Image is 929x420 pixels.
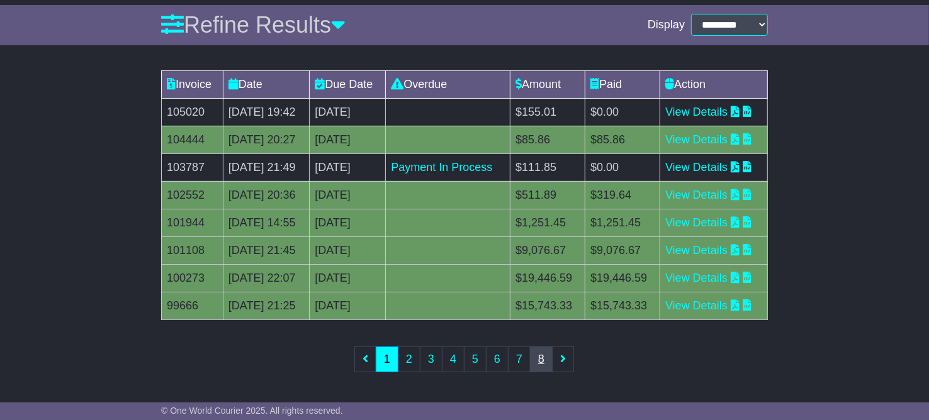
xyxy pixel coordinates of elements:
[510,236,585,264] td: $9,076.67
[223,126,309,153] td: [DATE] 20:27
[310,126,386,153] td: [DATE]
[648,18,685,32] span: Display
[310,181,386,209] td: [DATE]
[162,264,223,292] td: 100273
[223,153,309,181] td: [DATE] 21:49
[510,153,585,181] td: $111.85
[585,236,660,264] td: $9,076.67
[162,236,223,264] td: 101108
[420,346,442,372] a: 3
[665,299,728,312] a: View Details
[510,292,585,319] td: $15,743.33
[310,292,386,319] td: [DATE]
[665,244,728,257] a: View Details
[585,181,660,209] td: $319.64
[391,159,505,176] div: Payment In Process
[162,98,223,126] td: 105020
[665,161,728,174] a: View Details
[162,70,223,98] td: Invoice
[161,406,343,416] span: © One World Courier 2025. All rights reserved.
[376,346,398,372] a: 1
[310,264,386,292] td: [DATE]
[510,98,585,126] td: $155.01
[665,133,728,146] a: View Details
[310,236,386,264] td: [DATE]
[510,126,585,153] td: $85.86
[161,12,346,38] a: Refine Results
[398,346,420,372] a: 2
[585,292,660,319] td: $15,743.33
[585,70,660,98] td: Paid
[510,70,585,98] td: Amount
[223,98,309,126] td: [DATE] 19:42
[585,98,660,126] td: $0.00
[223,236,309,264] td: [DATE] 21:45
[585,264,660,292] td: $19,446.59
[162,153,223,181] td: 103787
[660,70,768,98] td: Action
[162,292,223,319] td: 99666
[585,209,660,236] td: $1,251.45
[585,153,660,181] td: $0.00
[223,264,309,292] td: [DATE] 22:07
[530,346,553,372] a: 8
[162,209,223,236] td: 101944
[310,153,386,181] td: [DATE]
[223,181,309,209] td: [DATE] 20:36
[510,264,585,292] td: $19,446.59
[464,346,487,372] a: 5
[486,346,509,372] a: 6
[310,209,386,236] td: [DATE]
[223,209,309,236] td: [DATE] 14:55
[223,292,309,319] td: [DATE] 21:25
[162,126,223,153] td: 104444
[510,181,585,209] td: $511.89
[510,209,585,236] td: $1,251.45
[442,346,464,372] a: 4
[585,126,660,153] td: $85.86
[310,98,386,126] td: [DATE]
[310,70,386,98] td: Due Date
[665,189,728,201] a: View Details
[508,346,531,372] a: 7
[665,272,728,284] a: View Details
[223,70,309,98] td: Date
[665,216,728,229] a: View Details
[162,181,223,209] td: 102552
[665,106,728,118] a: View Details
[386,70,510,98] td: Overdue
